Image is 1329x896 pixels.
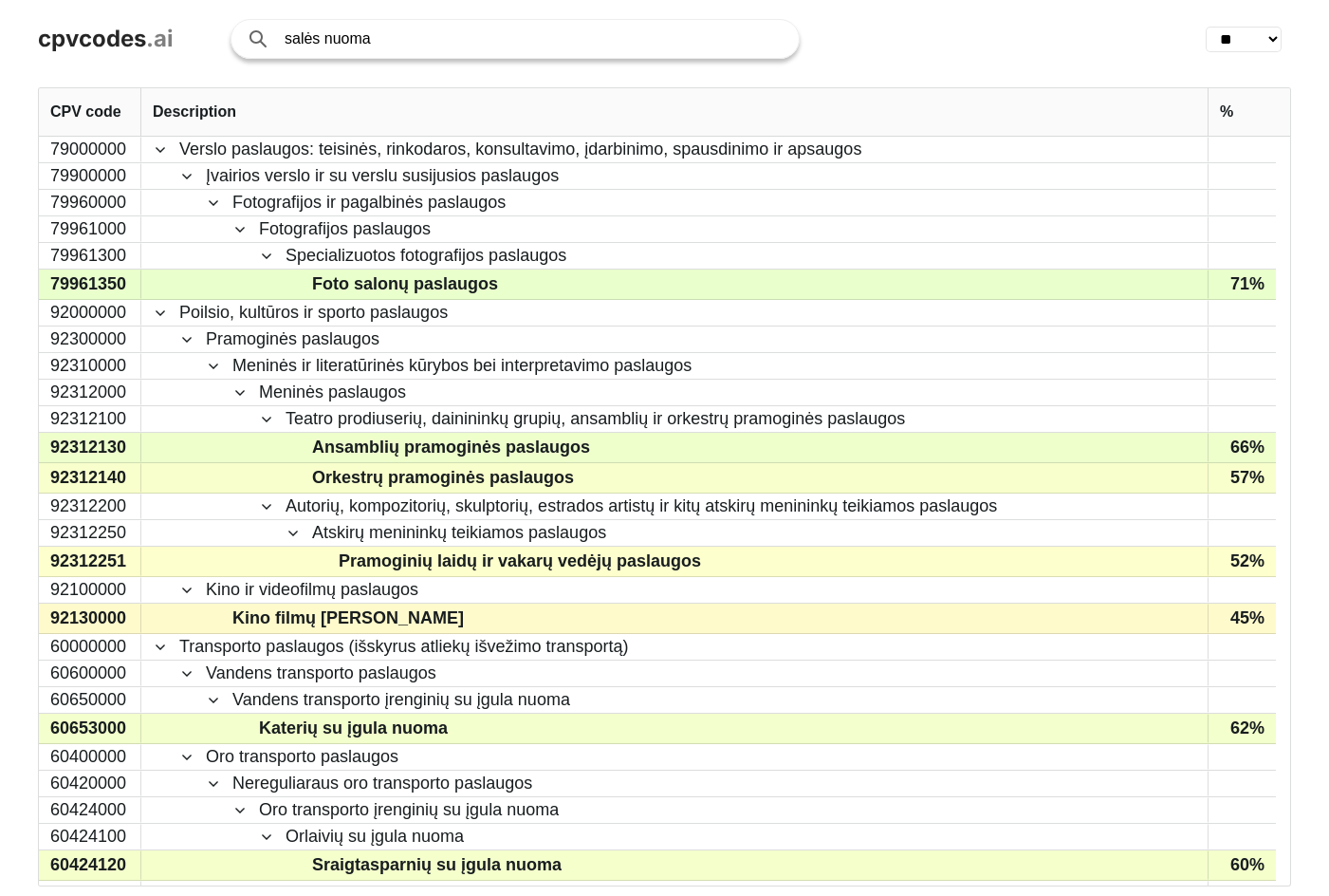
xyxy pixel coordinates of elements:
[39,634,141,660] div: 60000000
[39,463,141,493] div: 92312140
[39,744,141,770] div: 60400000
[232,772,532,795] span: Nereguliaraus oro transporto paslaugos
[39,604,141,633] div: 92130000
[312,464,574,492] span: Orkestrų pramoginės paslaugos
[39,494,141,519] div: 92312200
[39,406,141,432] div: 92312100
[286,244,566,268] span: Specializuotos fotografijos paslaugos
[1208,547,1276,576] div: 52%
[312,851,562,879] span: Sraigtasparnių su įgula nuoma
[39,137,141,162] div: 79000000
[286,495,997,518] span: Autorių, kompozitorių, skulptorių, estrados artistų ir kitų atskirų menininkų teikiamos paslaugos
[50,103,121,121] span: CPV code
[232,605,464,632] span: Kino filmų [PERSON_NAME]
[1208,714,1276,743] div: 62%
[232,191,506,215] span: Fotografijos ir pagalbinės paslaugos
[39,850,141,880] div: 60424120
[39,163,141,189] div: 79900000
[179,138,861,161] span: Verslo paslaugos: teisinės, rinkodaros, konsultavimo, įdarbinimo, spausdinimo ir apsaugos
[206,327,379,351] span: Pramoginės paslaugos
[206,164,559,188] span: Įvairios verslo ir su verslu susijusios paslaugos
[285,20,780,58] input: Search products or services...
[286,825,464,849] span: Orlaivių su įgula nuoma
[259,798,559,822] span: Oro transporto įrenginių su įgula nuoma
[39,190,141,215] div: 79960000
[259,217,431,241] span: Fotografijos paslaugos
[39,547,141,576] div: 92312251
[312,521,606,545] span: Atskirų menininkų teikiamos paslaugos
[39,300,141,326] div: 92000000
[1220,103,1233,121] span: %
[206,745,398,769] span: Oro transporto paslaugos
[39,577,141,603] div: 92100000
[39,714,141,743] div: 60653000
[206,662,436,685] span: Vandens transporto paslaugos
[1208,850,1276,880] div: 60%
[1208,604,1276,633] div: 45%
[39,243,141,269] div: 79961300
[39,797,141,823] div: 60424000
[232,688,570,712] span: Vandens transporto įrenginių su įgula nuoma
[39,327,141,352] div: 92300000
[39,216,141,242] div: 79961000
[39,380,141,405] div: 92312000
[39,433,141,462] div: 92312130
[39,353,141,379] div: 92310000
[1208,433,1276,462] div: 66%
[179,301,448,325] span: Poilsio, kultūros ir sporto paslaugos
[339,548,701,575] span: Pramoginių laidų ir vakarų vedėjų paslaugos
[146,25,174,52] span: .ai
[39,824,141,849] div: 60424100
[1208,463,1276,493] div: 57%
[206,578,418,602] span: Kino ir videofilmų paslaugos
[38,25,146,52] span: cpvcodes
[259,715,448,742] span: Katerių su įgula nuoma
[179,635,629,659] span: Transporto paslaugos (išskyrus atliekų išvežimo transportą)
[39,270,141,299] div: 79961350
[39,687,141,713] div: 60650000
[259,381,406,404] span: Meninės paslaugos
[312,271,498,298] span: Foto salonų paslaugos
[38,26,174,53] a: cpvcodes.ai
[153,103,236,121] span: Description
[1208,270,1276,299] div: 71%
[39,661,141,686] div: 60600000
[39,771,141,796] div: 60420000
[39,520,141,546] div: 92312250
[232,354,692,378] span: Meninės ir literatūrinės kūrybos bei interpretavimo paslaugos
[312,434,590,461] span: Ansamblių pramoginės paslaugos
[286,407,905,431] span: Teatro prodiuserių, dainininkų grupių, ansamblių ir orkestrų pramoginės paslaugos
